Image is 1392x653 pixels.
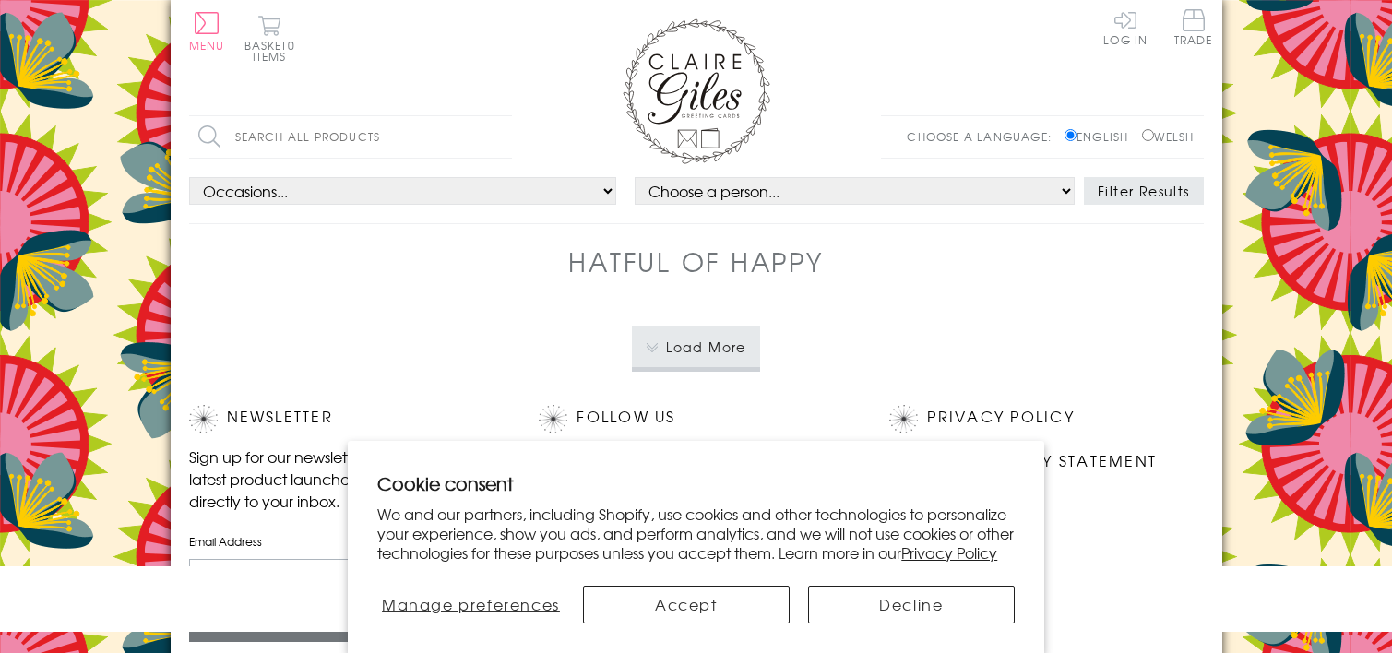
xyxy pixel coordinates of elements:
[927,405,1074,430] a: Privacy Policy
[377,505,1015,562] p: We and our partners, including Shopify, use cookies and other technologies to personalize your ex...
[1142,128,1195,145] label: Welsh
[1174,9,1213,49] a: Trade
[253,37,295,65] span: 0 items
[907,128,1061,145] p: Choose a language:
[189,559,503,600] input: harry@hogwarts.edu
[808,586,1015,623] button: Decline
[901,541,997,564] a: Privacy Policy
[1103,9,1148,45] a: Log In
[189,116,512,158] input: Search all products
[1084,177,1204,205] button: Filter Results
[189,533,503,550] label: Email Address
[189,37,225,53] span: Menu
[1065,128,1137,145] label: English
[1065,129,1077,141] input: English
[244,15,295,62] button: Basket0 items
[189,445,503,512] p: Sign up for our newsletter to receive the latest product launches, news and offers directly to yo...
[494,116,512,158] input: Search
[377,470,1015,496] h2: Cookie consent
[1174,9,1213,45] span: Trade
[583,586,790,623] button: Accept
[377,586,565,623] button: Manage preferences
[632,326,760,367] button: Load More
[539,405,852,433] h2: Follow Us
[382,593,560,615] span: Manage preferences
[1142,129,1154,141] input: Welsh
[189,405,503,433] h2: Newsletter
[189,12,225,51] button: Menu
[623,18,770,164] img: Claire Giles Greetings Cards
[568,243,823,280] h1: Hatful of Happy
